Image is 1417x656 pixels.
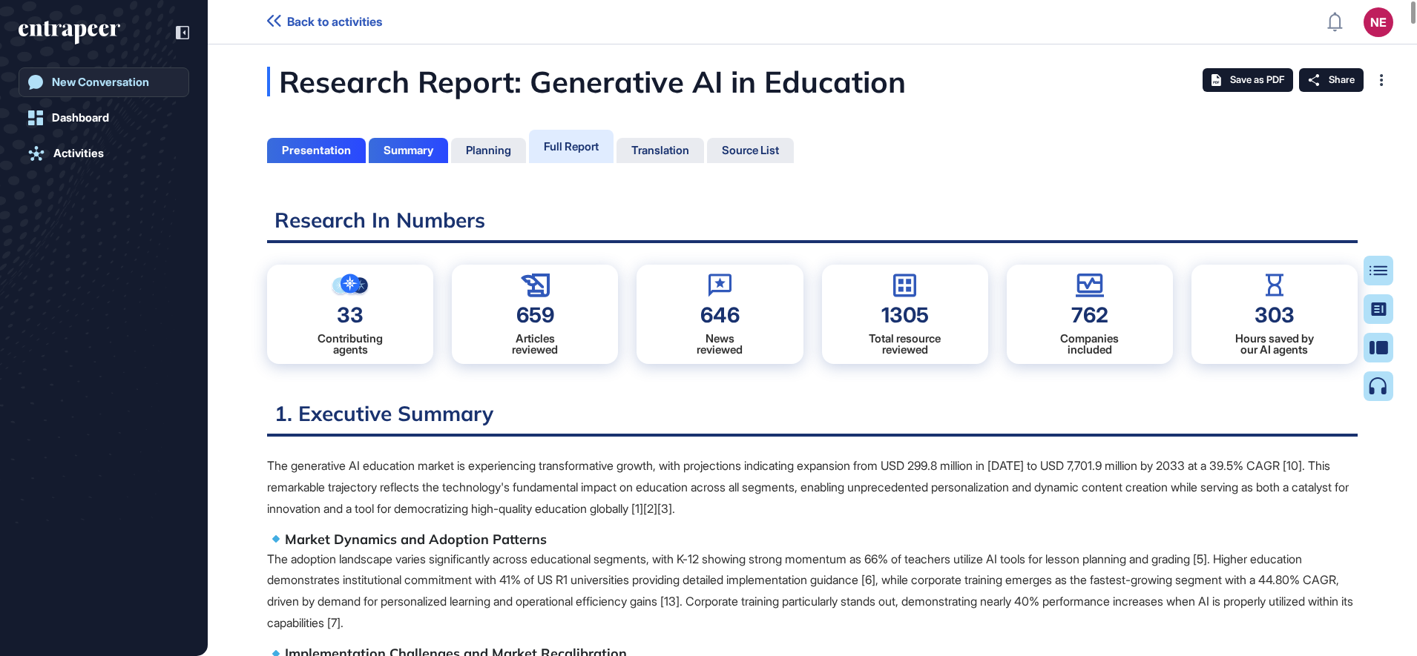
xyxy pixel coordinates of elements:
[722,144,779,157] div: Source List
[1060,333,1119,355] div: Companies included
[267,455,1358,519] p: The generative AI education market is experiencing transformative growth, with projections indica...
[267,15,382,29] a: Back to activities
[19,139,189,168] a: Activities
[267,549,1358,634] p: The adoption landscape varies significantly across educational segments, with K-12 showing strong...
[282,144,351,157] div: Presentation
[267,400,1358,437] h2: 1. Executive Summary
[52,111,109,125] div: Dashboard
[267,207,1358,243] h2: Research In Numbers
[631,144,689,157] div: Translation
[318,333,383,355] div: Contributing agents
[337,305,364,325] div: 33
[700,305,740,325] div: 646
[881,305,929,325] div: 1305
[267,67,1054,96] div: Research Report: Generative AI in Education
[52,76,149,89] div: New Conversation
[869,333,941,355] div: Total resource reviewed
[1329,74,1355,86] span: Share
[19,67,189,97] a: New Conversation
[1235,333,1314,355] div: Hours saved by our AI agents
[512,333,558,355] div: Articles reviewed
[1071,305,1108,325] div: 762
[1230,74,1284,86] span: Save as PDF
[267,531,1358,549] h5: Market Dynamics and Adoption Patterns
[1255,305,1295,325] div: 303
[697,333,743,355] div: News reviewed
[384,144,433,157] div: Summary
[466,144,511,157] div: Planning
[53,147,104,160] div: Activities
[516,305,554,325] div: 659
[544,139,599,153] div: Full Report
[19,103,189,133] a: Dashboard
[1364,7,1393,37] button: NE
[19,21,120,44] div: entrapeer-logo
[287,15,382,29] span: Back to activities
